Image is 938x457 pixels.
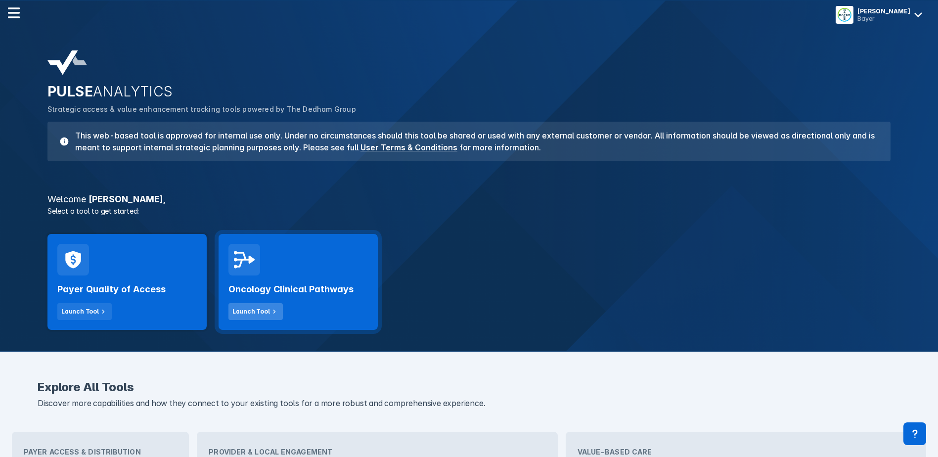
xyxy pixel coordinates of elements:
[360,142,457,152] a: User Terms & Conditions
[47,194,86,204] span: Welcome
[47,50,87,75] img: pulse-analytics-logo
[219,234,378,330] a: Oncology Clinical PathwaysLaunch Tool
[42,206,896,216] p: Select a tool to get started:
[228,283,354,295] h2: Oncology Clinical Pathways
[47,234,207,330] a: Payer Quality of AccessLaunch Tool
[838,8,851,22] img: menu button
[857,15,910,22] div: Bayer
[47,104,891,115] p: Strategic access & value enhancement tracking tools powered by The Dedham Group
[8,7,20,19] img: menu--horizontal.svg
[42,195,896,204] h3: [PERSON_NAME] ,
[857,7,910,15] div: [PERSON_NAME]
[38,397,900,410] p: Discover more capabilities and how they connect to your existing tools for a more robust and comp...
[57,283,166,295] h2: Payer Quality of Access
[57,303,112,320] button: Launch Tool
[232,307,270,316] div: Launch Tool
[38,381,900,393] h2: Explore All Tools
[47,83,891,100] h2: PULSE
[93,83,173,100] span: ANALYTICS
[61,307,99,316] div: Launch Tool
[69,130,879,153] h3: This web-based tool is approved for internal use only. Under no circumstances should this tool be...
[228,303,283,320] button: Launch Tool
[903,422,926,445] div: Contact Support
